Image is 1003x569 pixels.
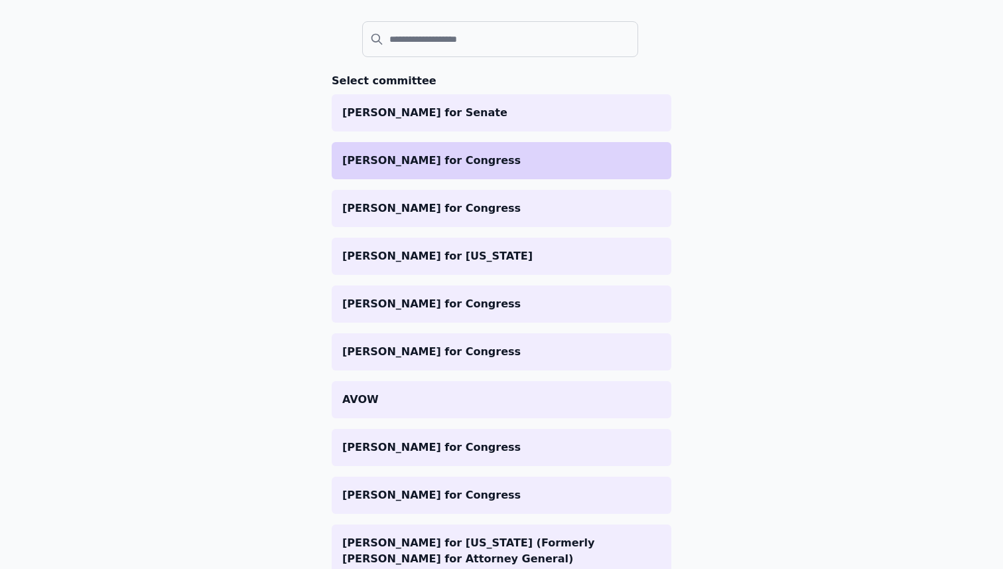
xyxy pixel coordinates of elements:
[332,142,671,179] a: [PERSON_NAME] for Congress
[332,333,671,370] a: [PERSON_NAME] for Congress
[342,296,661,312] p: [PERSON_NAME] for Congress
[342,105,661,121] p: [PERSON_NAME] for Senate
[342,535,661,567] p: [PERSON_NAME] for [US_STATE] (Formerly [PERSON_NAME] for Attorney General)
[342,487,661,503] p: [PERSON_NAME] for Congress
[332,238,671,275] a: [PERSON_NAME] for [US_STATE]
[342,440,661,455] p: [PERSON_NAME] for Congress
[332,190,671,227] a: [PERSON_NAME] for Congress
[342,248,661,264] p: [PERSON_NAME] for [US_STATE]
[332,477,671,514] a: [PERSON_NAME] for Congress
[332,73,671,89] h3: Select committee
[332,429,671,466] a: [PERSON_NAME] for Congress
[332,381,671,418] a: AVOW
[342,153,661,169] p: [PERSON_NAME] for Congress
[332,285,671,323] a: [PERSON_NAME] for Congress
[342,392,661,408] p: AVOW
[342,201,661,216] p: [PERSON_NAME] for Congress
[342,344,661,360] p: [PERSON_NAME] for Congress
[332,94,671,131] a: [PERSON_NAME] for Senate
